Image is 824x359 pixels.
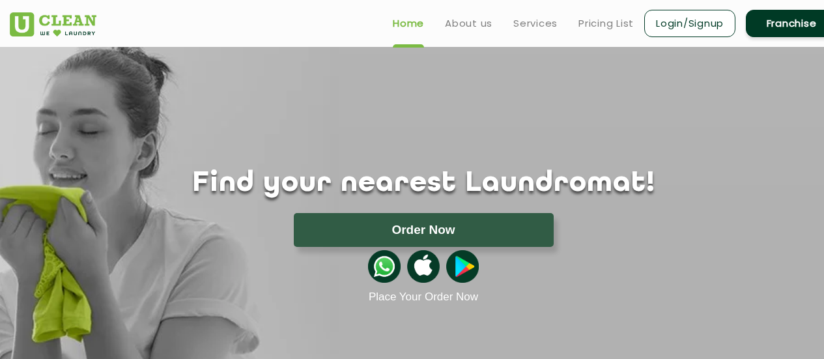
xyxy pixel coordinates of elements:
[369,291,478,304] a: Place Your Order Now
[446,250,479,283] img: playstoreicon.png
[10,12,96,36] img: UClean Laundry and Dry Cleaning
[578,16,634,31] a: Pricing List
[644,10,735,37] a: Login/Signup
[393,16,424,31] a: Home
[445,16,492,31] a: About us
[294,213,554,247] button: Order Now
[513,16,558,31] a: Services
[407,250,440,283] img: apple-icon.png
[368,250,401,283] img: whatsappicon.png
